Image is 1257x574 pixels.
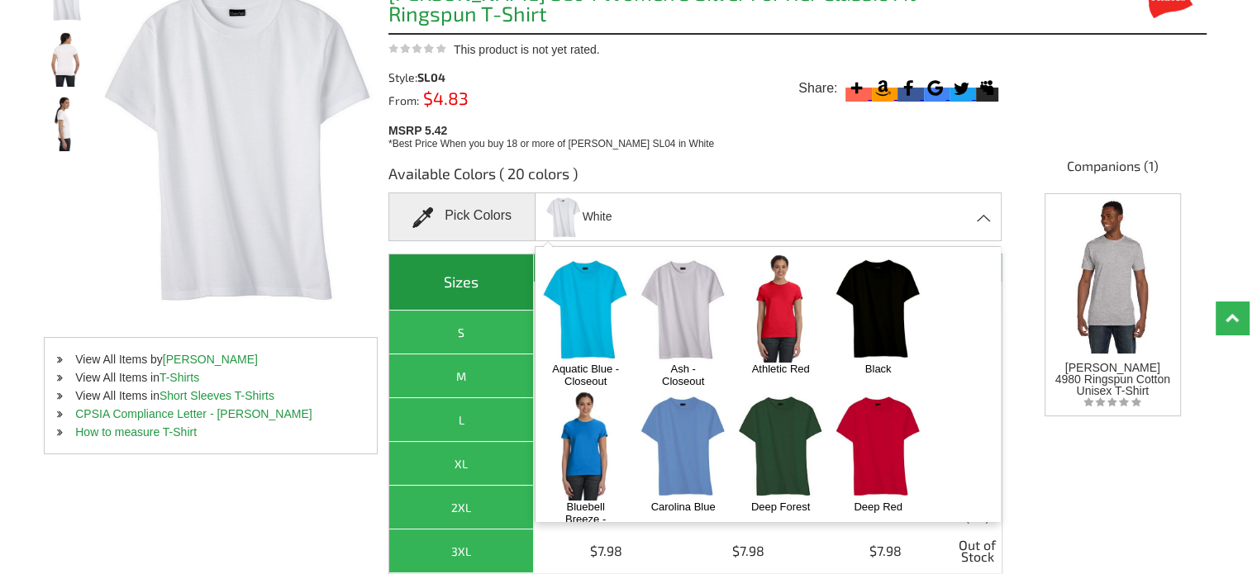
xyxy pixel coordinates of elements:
div: From: [388,92,543,107]
img: Bluebell Breeze [542,391,629,500]
div: L [393,410,529,430]
a: Top [1216,301,1249,334]
span: SL04 [417,70,445,84]
svg: Myspace [976,77,998,99]
img: Hanes SL04 Women's Silver For Her Classic Fit Ringspun T-Shirt [44,32,88,87]
div: S [393,322,529,343]
a: CPSIA Compliance Letter - [PERSON_NAME] [75,407,312,420]
span: White [583,202,612,231]
img: Hanes 4980 Ringspun Cotton Unisex T-Shirt [1050,194,1174,353]
img: Athletic Red [737,254,824,363]
a: [PERSON_NAME] [163,353,258,366]
span: $4.83 [419,88,469,108]
img: listing_empty_star.svg [1083,396,1141,407]
a: Bluebell Breeze - Closeout [550,500,621,538]
svg: More [845,77,868,99]
a: Deep Red [843,500,913,513]
span: Share: [798,80,837,97]
svg: Amazon [872,77,894,99]
a: Short Sleeves T-Shirts [160,389,274,402]
svg: Google Bookmark [924,77,946,99]
div: XL [393,453,529,474]
div: 2XL [393,497,529,518]
a: Athletic Red [745,363,816,375]
div: 3XL [393,541,529,562]
li: View All Items in [45,368,377,387]
li: View All Items in [45,387,377,405]
div: Pick Colors [388,192,536,241]
svg: Twitter [950,77,972,99]
a: Carolina Blue [648,500,718,513]
th: Sizes [389,254,534,311]
svg: Facebook [898,77,920,99]
li: View All Items by [45,350,377,368]
img: Deep Forest [737,391,824,500]
a: Black [843,363,913,375]
a: Aquatic Blue - Closeout [550,363,621,387]
div: M [393,366,529,387]
a: How to measure T-Shirt [75,425,197,439]
span: This product is not yet rated. [454,43,600,56]
span: [PERSON_NAME] 4980 Ringspun Cotton Unisex T-Shirt [1055,361,1170,397]
td: $7.98 [679,529,818,573]
img: Black [835,254,921,363]
td: $7.98 [818,529,955,573]
span: *Best Price When you buy 18 or more of [PERSON_NAME] SL04 in White [388,138,714,149]
td: $7.98 [534,529,678,573]
div: MSRP 5.42 [388,120,1008,151]
h3: Available Colors ( 20 colors ) [388,164,1002,192]
img: Carolina Blue [640,391,726,500]
img: White [545,195,580,239]
img: Hanes SL04 Women's Silver For Her Classic Fit Ringspun T-Shirt [44,97,88,151]
img: This product is not yet rated. [388,43,446,54]
img: Deep Red [835,391,921,500]
h4: Companions (1) [1018,157,1207,183]
a: Ash - Closeout [648,363,718,387]
span: Inventory [966,513,989,523]
a: [PERSON_NAME] 4980 Ringspun Cotton Unisex T-Shirt [1050,194,1174,396]
div: Style: [388,72,543,83]
a: Deep Forest [745,500,816,513]
a: T-Shirts [160,371,199,384]
img: Ash [640,254,726,363]
img: Aquatic Blue [542,254,629,363]
span: Out of Stock [959,534,997,568]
